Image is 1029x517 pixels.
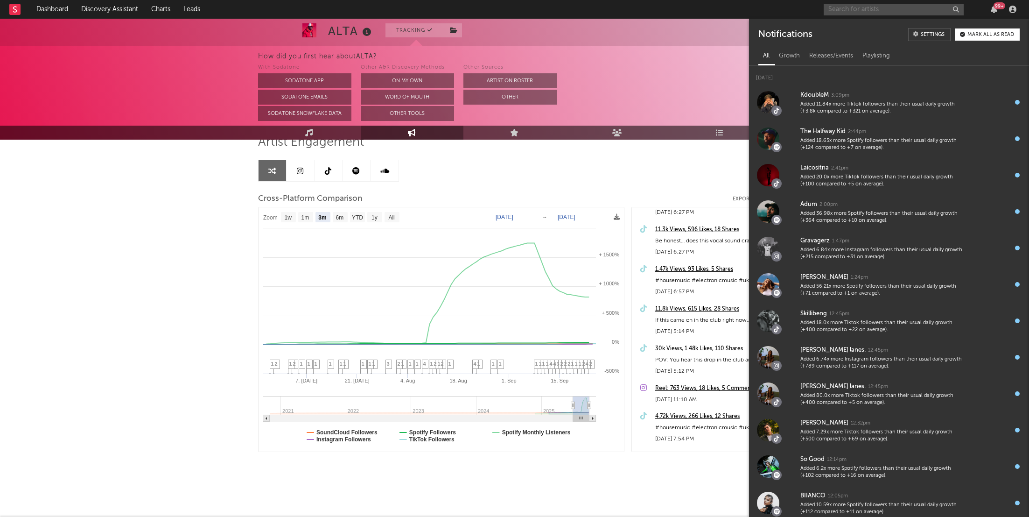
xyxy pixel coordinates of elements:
[409,436,454,443] text: TikTok Followers
[749,84,1029,120] a: KdoubleM3:09pmAdded 11.84x more Tiktok followers than their usual daily growth (+3.8k compared to...
[800,235,830,247] div: Gravagerz
[831,92,849,99] div: 3:09pm
[372,361,375,367] span: 1
[655,315,766,326] div: If this came on in the club right now… what are you doing? #housemusic #electronicmusic #ukgarage...
[589,361,592,367] span: 2
[258,62,351,73] div: With Sodatone
[851,274,868,281] div: 1:24pm
[409,429,455,436] text: Spotify Followers
[828,493,848,500] div: 12:05pm
[463,73,557,88] button: Artist on Roster
[361,90,454,105] button: Word Of Mouth
[749,412,1029,448] a: [PERSON_NAME]12:32pmAdded 7.29x more Tiktok followers than their usual daily growth (+500 compare...
[300,361,303,367] span: 1
[774,48,805,64] div: Growth
[258,90,351,105] button: Sodatone Emails
[318,214,326,221] text: 3m
[535,361,538,367] span: 1
[655,451,766,462] a: 26.7k Views, 1.54k Likes, 111 Shares
[599,252,619,257] text: + 1500%
[967,32,1014,37] div: Mark all as read
[749,66,1029,84] div: [DATE]
[655,422,766,433] div: #housemusic #electronicmusic #ukgarage #techno #newmusic
[655,394,766,405] div: [DATE] 11:10 AM
[749,230,1029,266] a: Gravagerz1:47pmAdded 6.84x more Instagram followers than their usual daily growth (+215 compared ...
[655,433,766,445] div: [DATE] 7:54 PM
[733,196,771,202] button: Export CSV
[542,214,547,220] text: →
[800,90,829,101] div: KdoubleM
[831,165,848,172] div: 2:41pm
[800,137,965,152] div: Added 18.65x more Spotify followers than their usual daily growth (+124 compared to +7 on average).
[258,137,364,148] span: Artist Engagement
[800,454,825,465] div: So Good
[758,48,774,64] div: All
[340,361,343,367] span: 1
[284,214,292,221] text: 1w
[800,392,965,407] div: Added 80.0x more Tiktok followers than their usual daily growth (+400 compared to +5 on average).
[749,193,1029,230] a: Adum2:00pmAdded 36.98x more Spotify followers than their usual daily growth (+364 compared to +10...
[344,378,369,383] text: 21. [DATE]
[336,214,343,221] text: 6m
[293,361,296,367] span: 2
[858,48,895,64] div: Playlisting
[655,247,766,258] div: [DATE] 6:27 PM
[868,347,888,354] div: 12:45pm
[387,361,390,367] span: 3
[800,319,965,334] div: Added 18.0x more Tiktok followers than their usual daily growth (+400 compared to +22 on average).
[655,304,766,315] a: 11.8k Views, 615 Likes, 28 Shares
[655,383,766,394] a: Reel: 763 Views, 18 Likes, 5 Comments
[800,308,827,319] div: Skillibeng
[263,214,278,221] text: Zoom
[655,366,766,377] div: [DATE] 5:12 PM
[400,378,415,383] text: 4. Aug
[388,214,394,221] text: All
[560,361,563,367] span: 2
[655,264,766,275] div: 1.47k Views, 93 Likes, 5 Shares
[423,361,426,367] span: 4
[908,28,951,41] a: Settings
[553,361,556,367] span: 4
[271,361,274,367] span: 1
[749,266,1029,303] a: [PERSON_NAME]1:24pmAdded 56.21x more Spotify followers than their usual daily growth (+71 compare...
[501,378,516,383] text: 1. Sep
[275,361,278,367] span: 2
[409,361,412,367] span: 1
[492,361,495,367] span: 1
[819,201,838,208] div: 2:00pm
[301,214,309,221] text: 1m
[991,6,997,13] button: 99+
[955,28,1020,41] button: Mark all as read
[800,502,965,516] div: Added 10.59x more Spotify followers than their usual daily growth (+112 compared to +11 on average).
[369,361,371,367] span: 1
[343,361,346,367] span: 1
[800,429,965,443] div: Added 7.29x more Tiktok followers than their usual daily growth (+500 compared to +69 on average).
[361,73,454,88] button: On My Own
[749,120,1029,157] a: The Halfway Kid2:44pmAdded 18.65x more Spotify followers than their usual daily growth (+124 comp...
[416,361,419,367] span: 1
[612,339,619,345] text: 0%
[994,2,1005,9] div: 99 +
[800,199,817,210] div: Adum
[430,361,433,367] span: 1
[542,361,545,367] span: 1
[655,235,766,247] div: Be honest… does this vocal sound crazy or what? 👀🔥 #housemusic #electronicmusic #ukgarage #techno...
[441,361,444,367] span: 2
[295,378,317,383] text: 7. [DATE]
[449,378,467,383] text: 18. Aug
[539,361,542,367] span: 1
[315,361,317,367] span: 1
[749,157,1029,193] a: Laicositna2:41pmAdded 20.0x more Tiktok followers than their usual daily growth (+100 compared to...
[604,368,619,374] text: -500%
[401,361,404,367] span: 1
[564,361,567,367] span: 2
[361,106,454,121] button: Other Tools
[502,429,570,436] text: Spotify Monthly Listeners
[448,361,451,367] span: 1
[800,174,965,188] div: Added 20.0x more Tiktok followers than their usual daily growth (+100 compared to +5 on average).
[800,210,965,225] div: Added 36.98x more Spotify followers than their usual daily growth (+364 compared to +10 on average).
[586,361,588,367] span: 4
[551,378,568,383] text: 15. Sep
